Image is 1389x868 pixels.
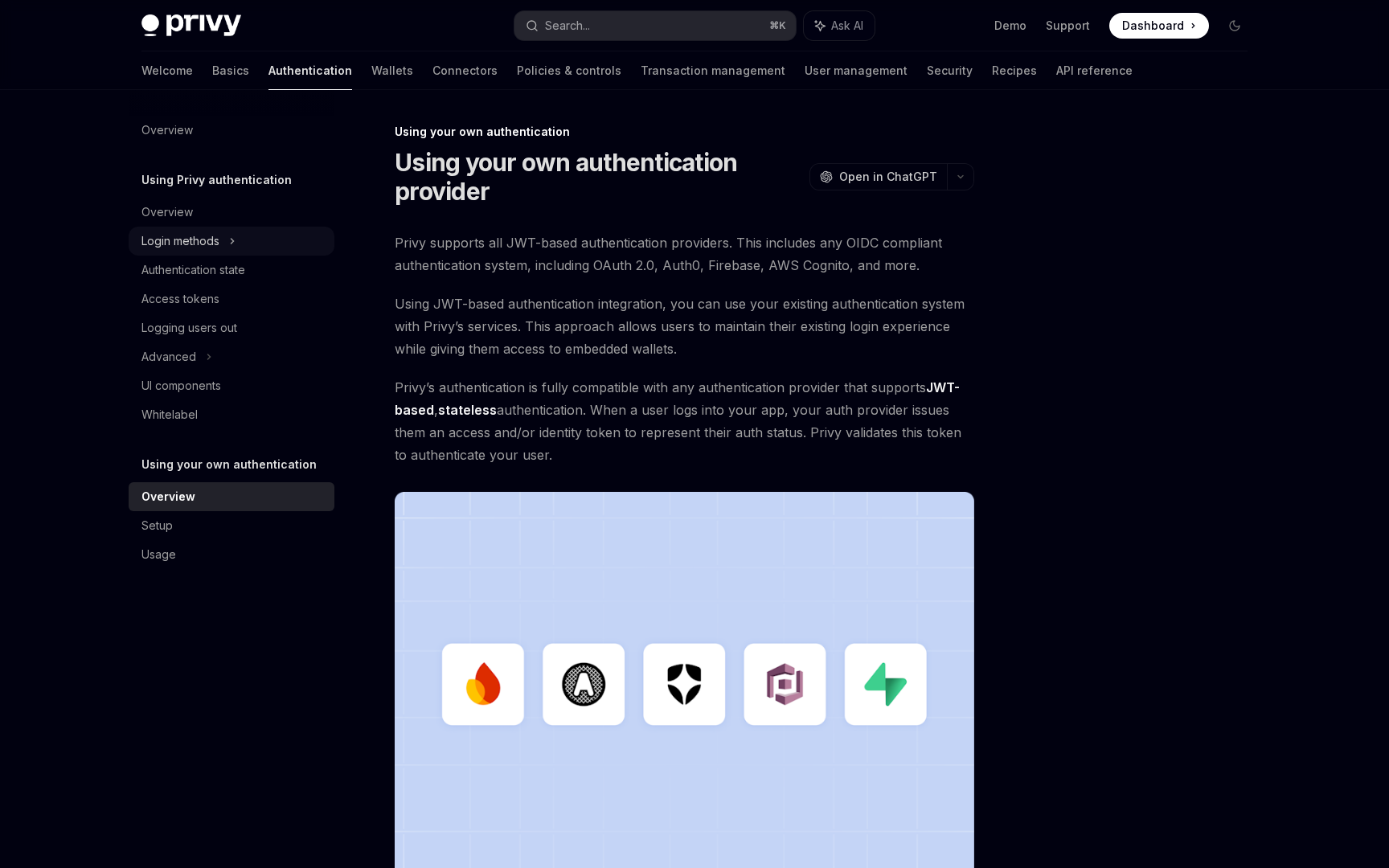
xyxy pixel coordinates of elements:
h1: Using your own authentication provider [395,148,803,206]
a: Connectors [432,51,498,90]
div: Whitelabel [141,405,198,424]
div: Search... [545,16,590,35]
span: ⌘ K [769,19,786,32]
a: Authentication [268,51,352,90]
h5: Using Privy authentication [141,170,292,190]
div: Overview [141,487,195,506]
div: Authentication state [141,260,245,280]
div: Login methods [141,231,219,251]
a: API reference [1056,51,1133,90]
a: Support [1046,18,1090,34]
div: Setup [141,516,173,535]
a: Dashboard [1109,13,1209,39]
a: UI components [129,371,334,400]
img: dark logo [141,14,241,37]
div: Usage [141,545,176,564]
a: Overview [129,482,334,511]
span: Privy’s authentication is fully compatible with any authentication provider that supports , authe... [395,376,974,466]
div: Using your own authentication [395,124,974,140]
div: Overview [141,121,193,140]
a: Security [927,51,973,90]
span: Open in ChatGPT [839,169,937,185]
span: Using JWT-based authentication integration, you can use your existing authentication system with ... [395,293,974,360]
span: Privy supports all JWT-based authentication providers. This includes any OIDC compliant authentic... [395,231,974,276]
a: Welcome [141,51,193,90]
a: Transaction management [641,51,785,90]
a: Authentication state [129,256,334,285]
div: Advanced [141,347,196,366]
button: Open in ChatGPT [809,163,947,190]
a: Overview [129,116,334,145]
h5: Using your own authentication [141,455,317,474]
a: Logging users out [129,313,334,342]
span: Ask AI [831,18,863,34]
a: Recipes [992,51,1037,90]
a: Basics [212,51,249,90]
div: UI components [141,376,221,395]
a: Whitelabel [129,400,334,429]
a: Overview [129,198,334,227]
button: Toggle dark mode [1222,13,1248,39]
div: Access tokens [141,289,219,309]
a: User management [805,51,908,90]
a: Demo [994,18,1026,34]
div: Logging users out [141,318,237,338]
button: Search...⌘K [514,11,796,40]
a: Setup [129,511,334,540]
span: Dashboard [1122,18,1184,34]
a: Access tokens [129,285,334,313]
a: Policies & controls [517,51,621,90]
div: Overview [141,203,193,222]
a: stateless [438,402,497,419]
a: Wallets [371,51,413,90]
button: Ask AI [804,11,875,40]
a: Usage [129,540,334,569]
